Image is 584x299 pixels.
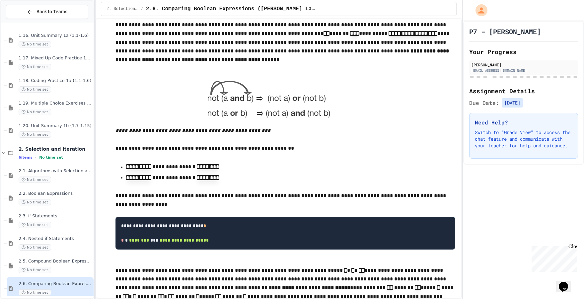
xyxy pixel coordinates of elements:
span: 2. Selection and Iteration [19,146,92,152]
span: 2.3. if Statements [19,213,92,219]
span: No time set [19,244,51,251]
span: 1.17. Mixed Up Code Practice 1.1-1.6 [19,55,92,61]
div: My Account [469,3,489,18]
h3: Need Help? [475,118,572,126]
span: 2.2. Boolean Expressions [19,191,92,196]
span: [DATE] [502,98,523,108]
span: No time set [19,267,51,273]
span: No time set [19,177,51,183]
span: No time set [19,86,51,93]
span: 1.18. Coding Practice 1a (1.1-1.6) [19,78,92,84]
span: 2. Selection and Iteration [107,6,138,12]
div: [EMAIL_ADDRESS][DOMAIN_NAME] [471,68,576,73]
iframe: chat widget [529,244,577,272]
span: No time set [39,155,63,160]
span: 2.1. Algorithms with Selection and Repetition [19,168,92,174]
span: No time set [19,289,51,296]
span: No time set [19,199,51,205]
span: 1.20. Unit Summary 1b (1.7-1.15) [19,123,92,129]
h1: P7 - [PERSON_NAME] [469,27,541,36]
span: • [35,155,36,160]
span: / [141,6,143,12]
span: No time set [19,222,51,228]
span: 2.6. Comparing Boolean Expressions (De Morgan’s Laws) [146,5,316,13]
h2: Your Progress [469,47,578,56]
h2: Assignment Details [469,86,578,96]
iframe: chat widget [556,272,577,292]
span: No time set [19,109,51,115]
p: Switch to "Grade View" to access the chat feature and communicate with your teacher for help and ... [475,129,572,149]
span: 2.4. Nested if Statements [19,236,92,242]
span: No time set [19,64,51,70]
span: 1.19. Multiple Choice Exercises for Unit 1a (1.1-1.6) [19,101,92,106]
div: [PERSON_NAME] [471,62,576,68]
span: 2.5. Compound Boolean Expressions [19,259,92,264]
span: 1.16. Unit Summary 1a (1.1-1.6) [19,33,92,38]
span: Due Date: [469,99,499,107]
button: Back to Teams [6,5,88,19]
span: Back to Teams [36,8,67,15]
span: No time set [19,41,51,47]
div: Chat with us now!Close [3,3,46,42]
span: 6 items [19,155,33,160]
span: 2.6. Comparing Boolean Expressions ([PERSON_NAME] Laws) [19,281,92,287]
span: No time set [19,131,51,138]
